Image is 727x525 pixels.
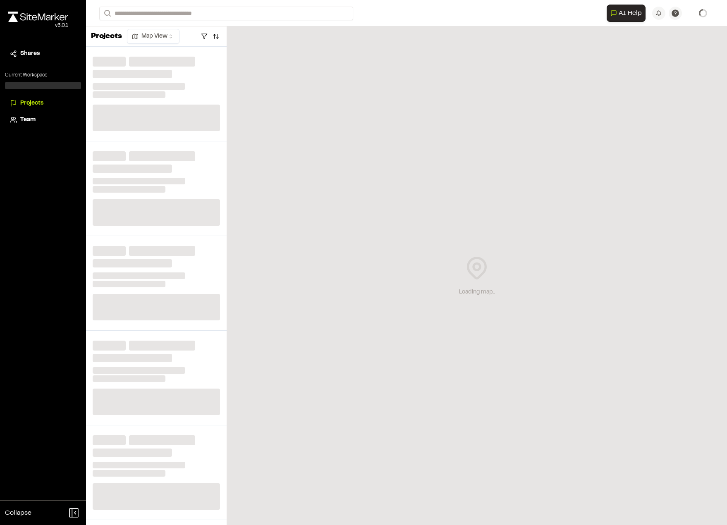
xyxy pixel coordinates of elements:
img: rebrand.png [8,12,68,22]
p: Projects [91,31,122,42]
p: Current Workspace [5,72,81,79]
div: Oh geez...please don't... [8,22,68,29]
a: Projects [10,99,76,108]
span: Shares [20,49,40,58]
div: Loading map... [459,288,495,297]
span: Collapse [5,508,31,518]
button: Search [99,7,114,20]
button: Open AI Assistant [607,5,646,22]
span: Team [20,115,36,124]
a: Team [10,115,76,124]
span: AI Help [619,8,642,18]
span: Projects [20,99,43,108]
a: Shares [10,49,76,58]
div: Open AI Assistant [607,5,649,22]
